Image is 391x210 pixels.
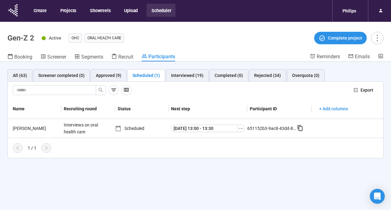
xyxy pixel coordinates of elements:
[339,5,360,17] div: Philips
[371,32,384,44] button: more
[215,72,243,79] div: Completed (0)
[148,54,175,60] span: Participants
[28,145,36,151] div: 1 / 1
[119,4,142,17] button: Upload
[118,54,133,60] span: Recruit
[14,54,32,60] span: Booking
[61,119,108,138] div: Interviews on oral health care
[15,146,20,150] span: left
[314,104,353,114] button: + Add columns
[40,53,66,61] a: Screener
[319,105,348,112] span: + Add columns
[171,125,238,132] button: [DATE] 13:00 - 13:30
[44,146,49,150] span: right
[348,53,370,61] a: Emails
[115,125,169,132] div: Scheduled
[133,72,160,79] div: Scheduled (1)
[115,99,169,119] th: Status
[373,34,381,42] span: more
[7,34,34,42] h1: Gen-Z 2
[237,125,245,132] button: ellipsis
[355,54,370,60] span: Emails
[169,99,247,119] th: Next step
[142,53,175,61] a: Participants
[247,125,297,132] div: 651152b3-9ac8-43dd-834f-5c7924b25332
[47,54,66,60] span: Screener
[317,54,340,60] span: Reminders
[292,72,319,79] div: Overquota (0)
[314,32,367,44] button: Complete project
[10,125,61,132] div: [PERSON_NAME]
[147,4,175,17] button: Scheduler
[254,72,281,79] div: Rejected (34)
[29,4,51,17] button: Create
[72,35,79,41] span: OHC
[13,72,27,79] div: All (63)
[247,99,312,119] th: Participant ID
[328,35,362,41] span: Complete project
[98,88,103,93] span: search
[174,125,213,132] span: [DATE] 13:00 - 13:30
[74,53,103,61] a: Segments
[310,53,340,61] a: Reminders
[239,126,244,131] span: ellipsis
[370,189,385,204] div: Open Intercom Messenger
[13,143,23,153] button: left
[171,72,203,79] div: Interviewed (19)
[41,143,51,153] button: right
[7,53,32,61] a: Booking
[49,36,61,41] span: Active
[85,4,115,17] button: Showreels
[349,85,378,95] button: exportExport
[81,54,103,60] span: Segments
[96,72,121,79] div: Approved (9)
[111,53,133,61] a: Recruit
[55,4,81,17] button: Projects
[61,99,115,119] th: Recruiting round
[361,87,373,93] span: Export
[8,99,61,119] th: Name
[354,88,358,92] span: export
[87,35,121,41] span: Oral Health Care
[38,72,85,79] div: Screener completed (0)
[96,85,106,95] button: search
